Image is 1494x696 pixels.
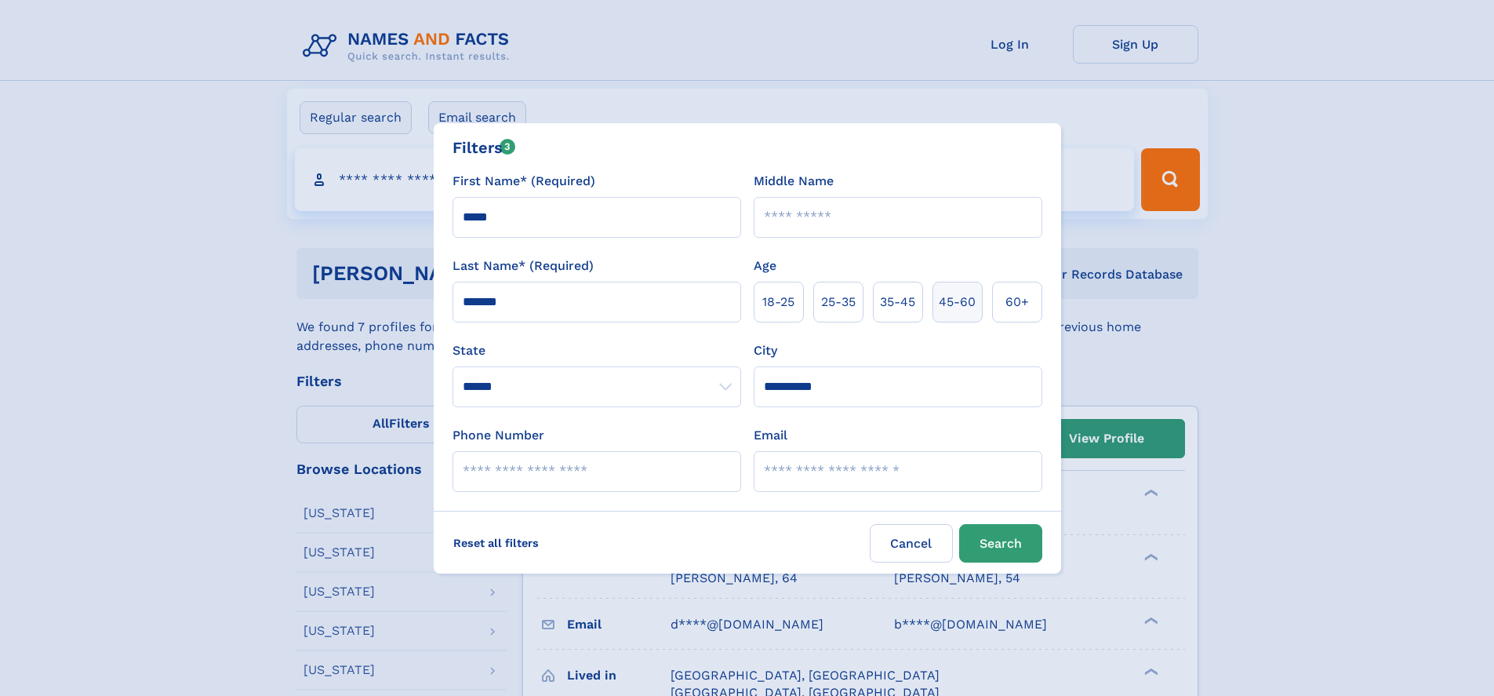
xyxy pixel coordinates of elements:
label: State [453,341,741,360]
span: 18‑25 [762,293,794,312]
label: Last Name* (Required) [453,257,594,275]
label: City [754,341,777,360]
button: Search [959,524,1042,563]
span: 60+ [1005,293,1029,312]
span: 25‑35 [821,293,856,312]
label: First Name* (Required) [453,172,595,191]
div: Filters [453,136,516,159]
label: Cancel [870,524,953,563]
label: Reset all filters [443,524,549,562]
label: Age [754,257,776,275]
span: 45‑60 [939,293,976,312]
label: Email [754,426,787,445]
span: 35‑45 [880,293,915,312]
label: Middle Name [754,172,834,191]
label: Phone Number [453,426,544,445]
